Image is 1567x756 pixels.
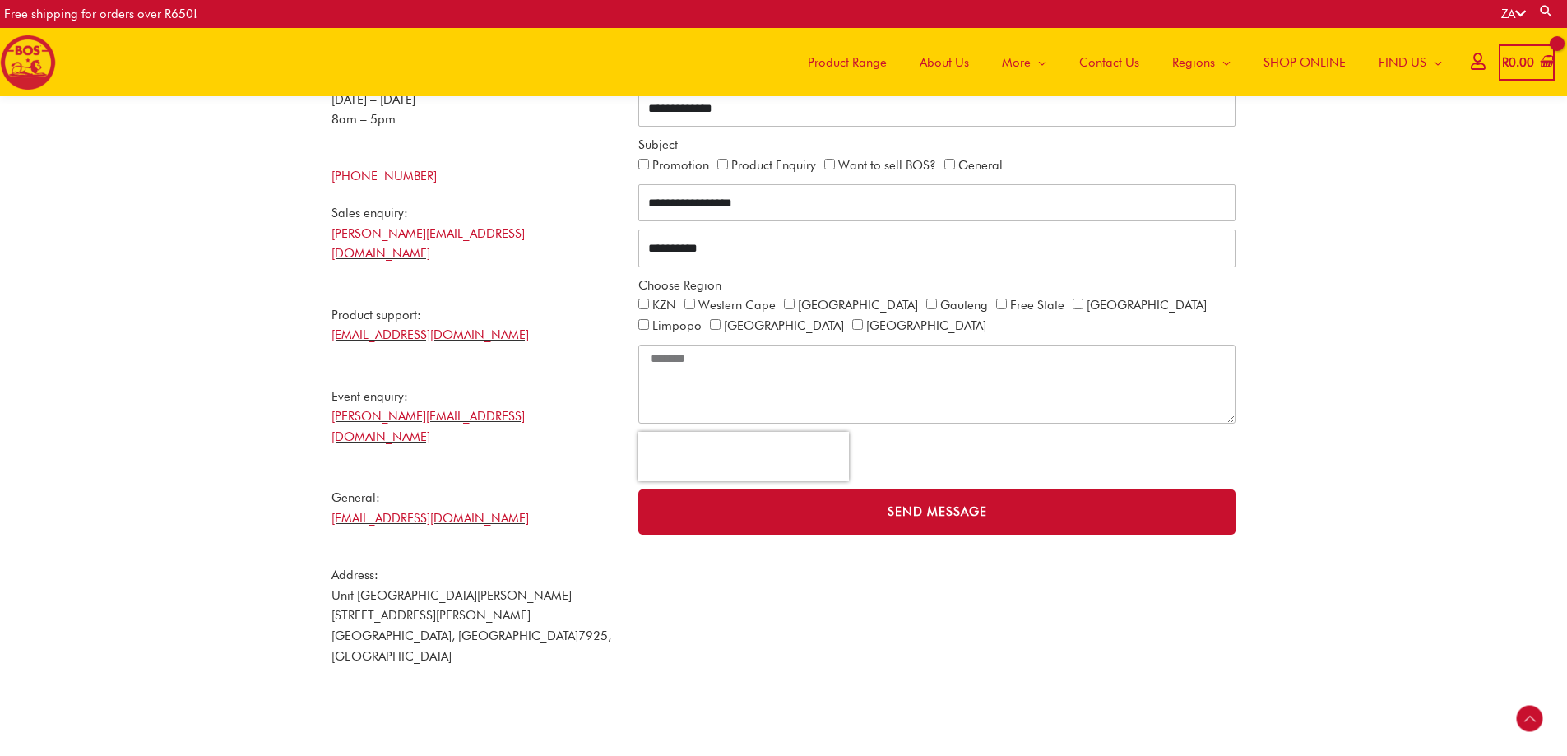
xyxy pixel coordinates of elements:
[331,608,531,623] span: [STREET_ADDRESS][PERSON_NAME]
[1002,38,1031,87] span: More
[331,628,578,643] span: [GEOGRAPHIC_DATA], [GEOGRAPHIC_DATA]
[940,298,988,313] label: Gauteng
[331,92,415,107] span: [DATE] – [DATE]
[985,28,1063,96] a: More
[1079,38,1139,87] span: Contact Us
[1010,298,1064,313] label: Free State
[638,432,849,481] iframe: reCAPTCHA
[798,298,918,313] label: [GEOGRAPHIC_DATA]
[652,298,676,313] label: KZN
[638,489,1236,535] button: Send Message
[638,276,721,296] label: Choose Region
[638,90,1236,543] form: CONTACT ALL
[1247,28,1362,96] a: SHOP ONLINE
[724,318,844,333] label: [GEOGRAPHIC_DATA]
[331,203,622,529] p: Sales enquiry: Product support: Event enquiry: General:
[1263,38,1346,87] span: SHOP ONLINE
[1501,7,1526,21] a: ZA
[331,409,525,444] a: [PERSON_NAME][EMAIL_ADDRESS][DOMAIN_NAME]
[1538,3,1555,19] a: Search button
[1156,28,1247,96] a: Regions
[791,28,903,96] a: Product Range
[331,511,529,526] a: [EMAIL_ADDRESS][DOMAIN_NAME]
[1502,55,1509,70] span: R
[866,318,986,333] label: [GEOGRAPHIC_DATA]
[638,135,678,155] label: Subject
[1063,28,1156,96] a: Contact Us
[1502,55,1534,70] bdi: 0.00
[808,38,887,87] span: Product Range
[731,158,816,173] label: Product Enquiry
[698,298,776,313] label: Western Cape
[1499,44,1555,81] a: View Shopping Cart, empty
[331,568,572,603] span: Address: Unit [GEOGRAPHIC_DATA][PERSON_NAME]
[958,158,1003,173] label: General
[838,158,936,173] label: Want to sell BOS?
[652,318,702,333] label: Limpopo
[888,506,987,518] span: Send Message
[920,38,969,87] span: About Us
[652,158,709,173] label: Promotion
[779,28,1458,96] nav: Site Navigation
[903,28,985,96] a: About Us
[331,226,525,262] a: [PERSON_NAME][EMAIL_ADDRESS][DOMAIN_NAME]
[1379,38,1426,87] span: FIND US
[331,112,396,127] span: 8am – 5pm
[331,169,437,183] a: [PHONE_NUMBER]
[331,628,611,664] span: 7925, [GEOGRAPHIC_DATA]
[331,327,529,342] a: [EMAIL_ADDRESS][DOMAIN_NAME]
[1087,298,1207,313] label: [GEOGRAPHIC_DATA]
[1172,38,1215,87] span: Regions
